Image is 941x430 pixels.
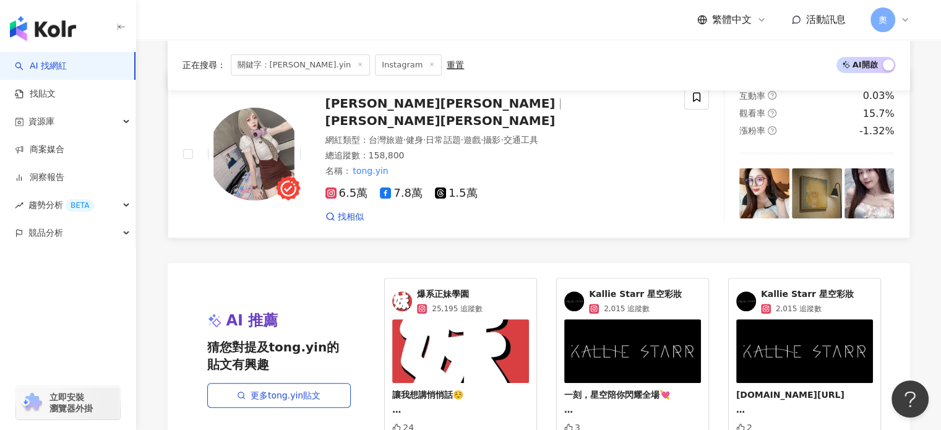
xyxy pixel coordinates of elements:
a: 找相似 [325,211,364,223]
span: 活動訊息 [806,14,846,25]
span: 讓我想講悄悄話☺️ ❤️點IG看更多@ [392,390,463,429]
span: 交通工具 [504,135,538,145]
div: BETA [66,199,94,212]
span: · [403,135,406,145]
span: Kallie Starr 星空彩妝 [761,288,854,301]
img: KOL Avatar [392,291,412,311]
span: 立即安裝 瀏覽器外掛 [49,392,93,414]
span: · [460,135,463,145]
span: 猜您對提及tong.yin的貼文有興趣 [207,338,351,373]
span: 遊戲 [463,135,481,145]
iframe: Help Scout Beacon - Open [892,381,929,418]
a: KOL Avatar[PERSON_NAME][PERSON_NAME][PERSON_NAME][PERSON_NAME]網紅類型：台灣旅遊·健身·日常話題·遊戲·攝影·交通工具總追蹤數：15... [168,69,910,238]
span: 關鍵字：[PERSON_NAME].yin [231,54,371,75]
img: post-image [792,168,842,218]
span: 爆系正妹學園 [417,288,483,301]
a: searchAI 找網紅 [15,60,67,72]
span: · [423,135,426,145]
span: 台灣旅遊 [369,135,403,145]
a: 更多tong.yin貼文 [207,383,351,408]
a: 找貼文 [15,88,56,100]
span: [DOMAIN_NAME][URL] [PERSON_NAME]殷 ＠ [736,390,844,429]
span: AI 推薦 [226,311,278,332]
span: 25,195 追蹤數 [432,303,483,314]
img: KOL Avatar [736,291,756,311]
img: KOL Avatar [208,108,301,200]
span: 繁體中文 [712,13,752,27]
span: question-circle [768,109,776,118]
img: logo [10,16,76,41]
span: 資源庫 [28,108,54,135]
span: Instagram [375,54,442,75]
div: 0.03% [863,89,895,103]
span: 漲粉率 [739,126,765,135]
span: 6.5萬 [325,187,368,200]
span: 趨勢分析 [28,191,94,219]
span: question-circle [768,91,776,100]
span: 奧 [879,13,887,27]
span: 名稱 ： [325,164,390,178]
div: 總追蹤數 ： 158,800 [325,150,670,162]
img: chrome extension [20,393,44,413]
a: KOL AvatarKallie Starr 星空彩妝2,015 追蹤數 [736,288,873,314]
a: 商案媒合 [15,144,64,156]
span: 健身 [406,135,423,145]
img: post-image [739,168,789,218]
span: · [501,135,503,145]
span: Kallie Starr 星空彩妝 [589,288,682,301]
a: 洞察報告 [15,171,64,184]
span: 攝影 [483,135,501,145]
span: 觀看率 [739,108,765,118]
img: post-image [844,168,895,218]
a: chrome extension立即安裝 瀏覽器外掛 [16,386,120,419]
span: 競品分析 [28,219,63,247]
span: 7.8萬 [380,187,423,200]
span: [PERSON_NAME][PERSON_NAME] [325,96,556,111]
span: · [481,135,483,145]
div: 15.7% [863,107,895,121]
span: 2,015 追蹤數 [776,303,822,314]
span: 一刻，星空陪你閃耀全場💘 ig : [564,390,670,429]
div: 網紅類型 ： [325,134,670,147]
span: 找相似 [338,211,364,223]
span: 日常話題 [426,135,460,145]
span: 正在搜尋 ： [183,60,226,70]
div: 重置 [447,60,464,70]
span: 互動率 [739,91,765,101]
a: KOL AvatarKallie Starr 星空彩妝2,015 追蹤數 [564,288,701,314]
div: -1.32% [859,124,895,138]
mark: tong.yin [351,164,390,178]
span: 2,015 追蹤數 [604,303,650,314]
a: KOL Avatar爆系正妹學園25,195 追蹤數 [392,288,529,314]
span: 1.5萬 [435,187,478,200]
img: KOL Avatar [564,291,584,311]
span: rise [15,201,24,210]
span: [PERSON_NAME][PERSON_NAME] [325,113,556,128]
span: question-circle [768,126,776,135]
